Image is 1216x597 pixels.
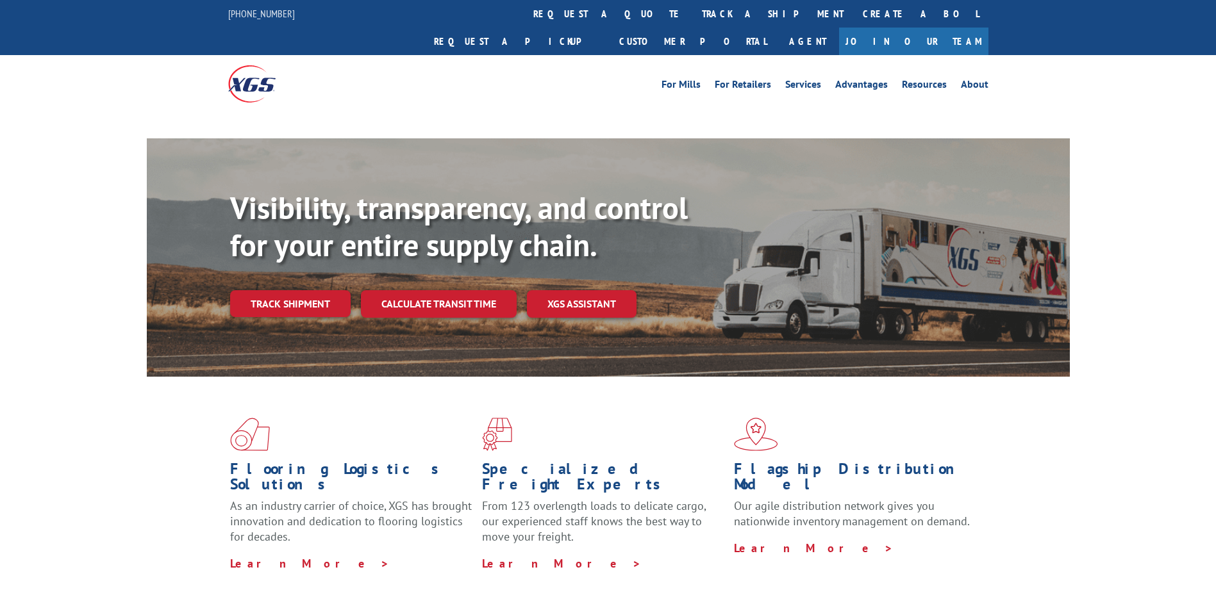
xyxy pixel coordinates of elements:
[361,290,517,318] a: Calculate transit time
[785,79,821,94] a: Services
[835,79,888,94] a: Advantages
[230,556,390,571] a: Learn More >
[734,418,778,451] img: xgs-icon-flagship-distribution-model-red
[734,461,976,498] h1: Flagship Distribution Model
[424,28,610,55] a: Request a pickup
[482,556,642,571] a: Learn More >
[230,188,688,265] b: Visibility, transparency, and control for your entire supply chain.
[662,79,701,94] a: For Mills
[230,498,472,544] span: As an industry carrier of choice, XGS has brought innovation and dedication to flooring logistics...
[230,418,270,451] img: xgs-icon-total-supply-chain-intelligence-red
[961,79,988,94] a: About
[230,290,351,317] a: Track shipment
[839,28,988,55] a: Join Our Team
[482,418,512,451] img: xgs-icon-focused-on-flooring-red
[527,290,637,318] a: XGS ASSISTANT
[734,541,894,555] a: Learn More >
[482,498,724,555] p: From 123 overlength loads to delicate cargo, our experienced staff knows the best way to move you...
[610,28,776,55] a: Customer Portal
[230,461,472,498] h1: Flooring Logistics Solutions
[715,79,771,94] a: For Retailers
[482,461,724,498] h1: Specialized Freight Experts
[734,498,970,528] span: Our agile distribution network gives you nationwide inventory management on demand.
[228,7,295,20] a: [PHONE_NUMBER]
[902,79,947,94] a: Resources
[776,28,839,55] a: Agent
